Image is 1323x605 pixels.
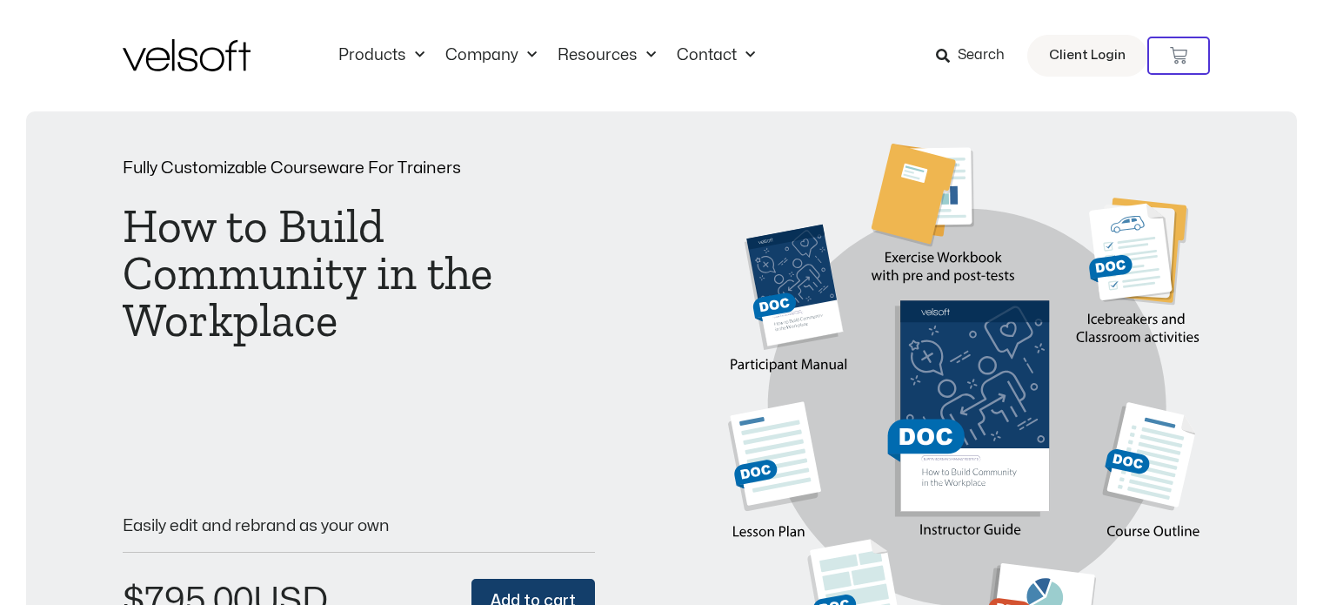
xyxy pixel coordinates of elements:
[1049,44,1126,67] span: Client Login
[328,46,765,65] nav: Menu
[123,160,596,177] p: Fully Customizable Courseware For Trainers
[547,46,666,65] a: ResourcesMenu Toggle
[666,46,765,65] a: ContactMenu Toggle
[123,203,596,344] h1: How to Build Community in the Workplace
[958,44,1005,67] span: Search
[123,39,251,71] img: Velsoft Training Materials
[1027,35,1147,77] a: Client Login
[936,41,1017,71] a: Search
[328,46,435,65] a: ProductsMenu Toggle
[435,46,547,65] a: CompanyMenu Toggle
[123,518,596,534] p: Easily edit and rebrand as your own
